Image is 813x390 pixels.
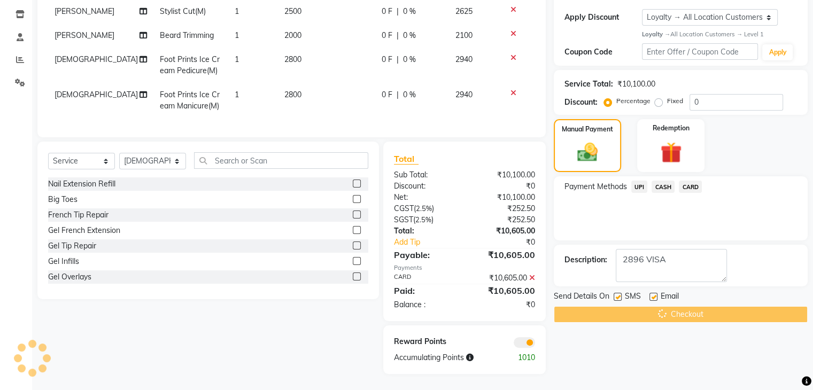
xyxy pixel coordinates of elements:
span: 2800 [284,90,301,99]
img: _cash.svg [571,141,604,164]
span: Foot Prints Ice Cream Pedicure(M) [160,54,220,75]
span: 2940 [455,54,473,64]
span: 0 F [382,54,392,65]
div: Apply Discount [564,12,642,23]
span: | [397,89,399,100]
span: 2100 [455,30,473,40]
div: All Location Customers → Level 1 [642,30,797,39]
span: Payment Methods [564,181,627,192]
div: Net: [386,192,464,203]
span: 2800 [284,54,301,64]
span: 0 F [382,6,392,17]
div: Description: [564,254,607,266]
div: Gel Infills [48,256,79,267]
span: Email [661,291,679,304]
div: ( ) [386,203,464,214]
span: Stylist Cut(M) [160,6,206,16]
div: ₹10,100.00 [464,169,543,181]
div: ₹252.50 [464,203,543,214]
div: ₹10,605.00 [464,248,543,261]
div: French Tip Repair [48,209,109,221]
div: ₹10,100.00 [617,79,655,90]
span: [DEMOGRAPHIC_DATA] [55,54,138,64]
div: Discount: [564,97,598,108]
span: 1 [235,6,239,16]
div: Gel Tip Repair [48,240,96,252]
div: ₹10,605.00 [464,225,543,237]
span: Foot Prints Ice Cream Manicure(M) [160,90,220,111]
img: _gift.svg [654,139,688,166]
div: Payable: [386,248,464,261]
div: ₹252.50 [464,214,543,225]
span: 2.5% [416,204,432,213]
span: 1 [235,90,239,99]
div: Big Toes [48,194,78,205]
div: Coupon Code [564,46,642,58]
div: Payments [394,263,535,272]
label: Fixed [667,96,683,106]
span: 2500 [284,6,301,16]
div: 1010 [504,352,543,363]
span: 0 F [382,89,392,100]
span: | [397,30,399,41]
span: 0 % [403,30,416,41]
div: Gel French Extension [48,225,120,236]
div: Nail Extension Refill [48,178,115,190]
div: ( ) [386,214,464,225]
span: 0 % [403,54,416,65]
label: Percentage [616,96,651,106]
div: Paid: [386,284,464,297]
input: Search or Scan [194,152,368,169]
span: Beard Trimming [160,30,214,40]
input: Enter Offer / Coupon Code [642,43,758,60]
div: ₹0 [477,237,543,248]
span: 1 [235,54,239,64]
span: Send Details On [554,291,609,304]
div: Sub Total: [386,169,464,181]
div: ₹10,605.00 [464,284,543,297]
div: ₹10,100.00 [464,192,543,203]
span: [PERSON_NAME] [55,6,114,16]
div: CARD [386,272,464,284]
span: 0 % [403,6,416,17]
span: 1 [235,30,239,40]
div: Total: [386,225,464,237]
div: ₹10,605.00 [464,272,543,284]
span: 0 F [382,30,392,41]
span: 0 % [403,89,416,100]
div: ₹0 [464,181,543,192]
strong: Loyalty → [642,30,670,38]
label: Redemption [653,123,690,133]
div: Discount: [386,181,464,192]
span: [DEMOGRAPHIC_DATA] [55,90,138,99]
span: SMS [625,291,641,304]
span: CARD [679,181,702,193]
div: ₹0 [464,299,543,310]
div: Balance : [386,299,464,310]
button: Apply [762,44,793,60]
div: Gel Overlays [48,271,91,283]
span: | [397,54,399,65]
span: [PERSON_NAME] [55,30,114,40]
span: 2940 [455,90,473,99]
span: UPI [631,181,648,193]
div: Service Total: [564,79,613,90]
a: Add Tip [386,237,477,248]
span: | [397,6,399,17]
span: 2625 [455,6,473,16]
label: Manual Payment [562,124,613,134]
span: SGST [394,215,413,224]
span: 2.5% [415,215,431,224]
span: CGST [394,204,414,213]
div: Reward Points [386,336,464,348]
span: CASH [652,181,675,193]
span: Total [394,153,419,165]
span: 2000 [284,30,301,40]
div: Accumulating Points [386,352,504,363]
